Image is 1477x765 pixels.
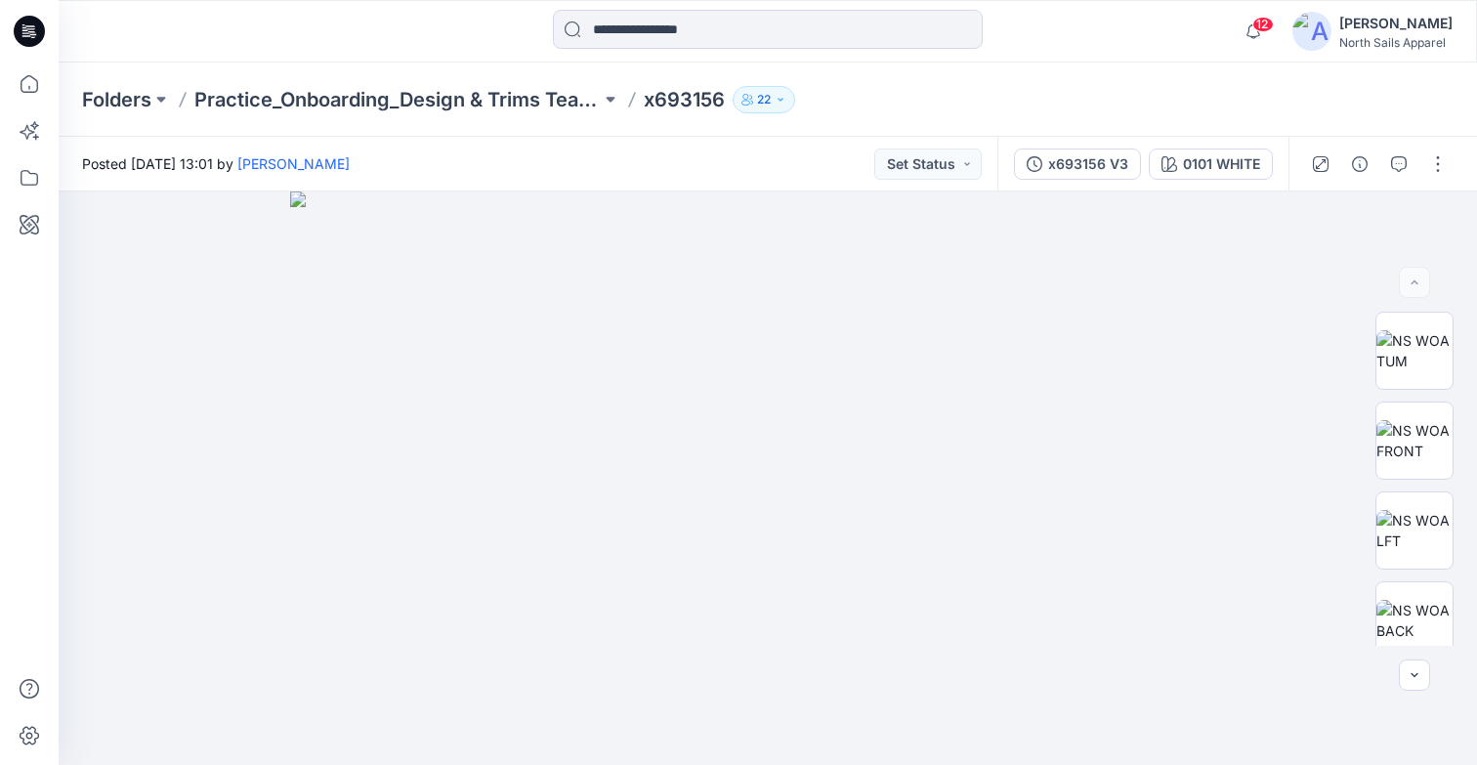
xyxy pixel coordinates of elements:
a: [PERSON_NAME] [237,155,350,172]
button: x693156 V3 [1014,149,1141,180]
p: 22 [757,89,771,110]
span: 12 [1252,17,1274,32]
button: 0101 WHITE [1149,149,1273,180]
img: NS WOA BACK [1376,600,1453,641]
div: x693156 V3 [1048,153,1128,175]
a: Practice_Onboarding_Design & Trims Teams [194,86,601,113]
p: x693156 [644,86,725,113]
span: Posted [DATE] 13:01 by [82,153,350,174]
img: NS WOA LFT [1376,510,1453,551]
img: avatar [1292,12,1331,51]
a: Folders [82,86,151,113]
img: NS WOA TUM [1376,330,1453,371]
button: Details [1344,149,1375,180]
img: NS WOA FRONT [1376,420,1453,461]
div: North Sails Apparel [1339,35,1453,50]
button: 22 [733,86,795,113]
img: eyJhbGciOiJIUzI1NiIsImtpZCI6IjAiLCJzbHQiOiJzZXMiLCJ0eXAiOiJKV1QifQ.eyJkYXRhIjp7InR5cGUiOiJzdG9yYW... [290,191,1245,765]
div: [PERSON_NAME] [1339,12,1453,35]
div: 0101 WHITE [1183,153,1260,175]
